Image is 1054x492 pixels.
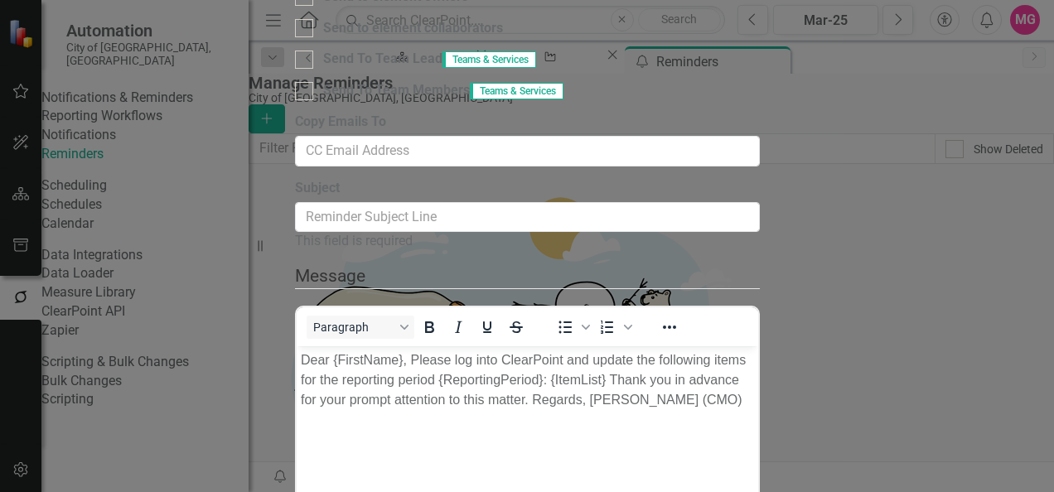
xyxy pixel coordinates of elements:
[473,316,501,339] button: Underline
[295,136,760,166] input: CC Email Address
[295,179,340,198] label: Subject
[551,316,592,339] div: Bullet list
[655,316,684,339] button: Reveal or hide additional toolbar items
[295,232,760,251] div: This field is required
[470,83,563,99] span: Teams & Services
[593,316,635,339] div: Numbered list
[323,82,470,98] span: Send To Team Members
[295,202,760,233] input: Reminder Subject Line
[323,19,503,38] div: Send to element collaborators
[323,51,442,66] span: Send To Team Lead
[307,316,414,339] button: Block Paragraph
[415,316,443,339] button: Bold
[444,316,472,339] button: Italic
[502,316,530,339] button: Strikethrough
[313,321,394,334] span: Paragraph
[442,51,536,68] span: Teams & Services
[295,113,760,132] label: Copy Emails To
[295,263,760,289] legend: Message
